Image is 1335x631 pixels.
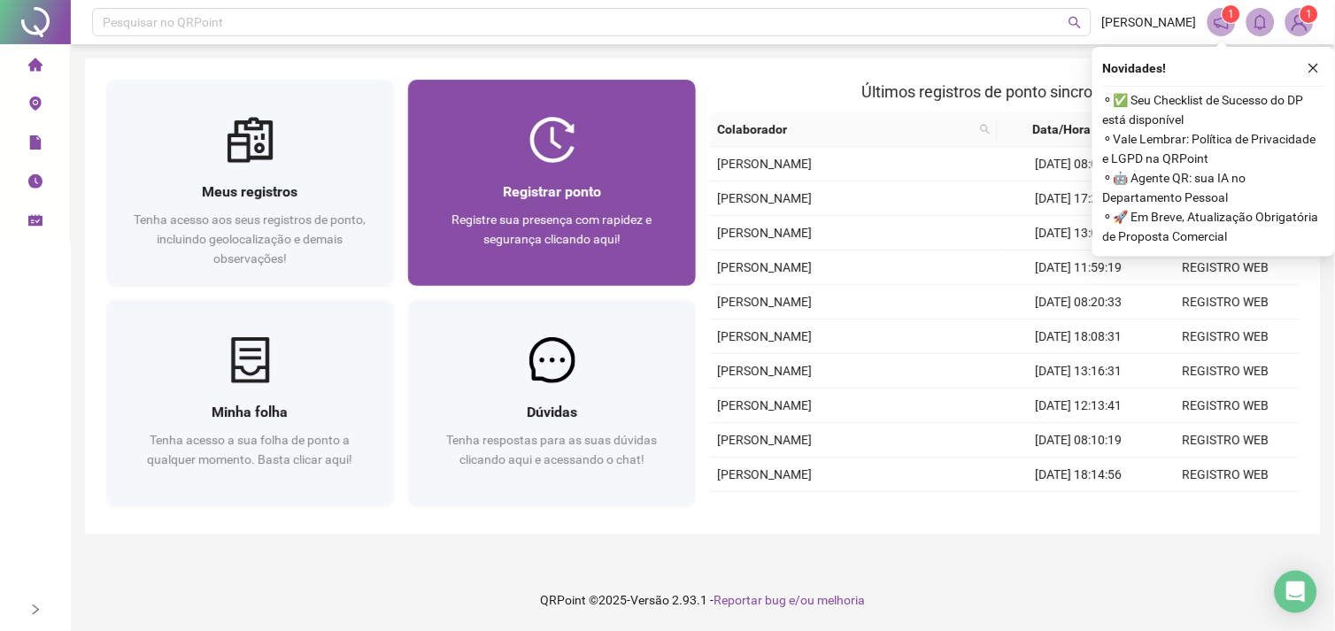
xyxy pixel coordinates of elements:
span: Tenha respostas para as suas dúvidas clicando aqui e acessando o chat! [447,433,658,466]
span: file [28,127,42,163]
td: [DATE] 12:13:41 [1005,389,1153,423]
td: [DATE] 13:30:48 [1005,492,1153,527]
span: environment [28,88,42,124]
span: right [29,604,42,616]
span: [PERSON_NAME] [717,364,812,378]
span: Últimos registros de ponto sincronizados [862,82,1148,101]
span: Meus registros [203,183,298,200]
td: [DATE] 11:59:19 [1005,250,1153,285]
span: [PERSON_NAME] [717,260,812,274]
td: [DATE] 13:16:31 [1005,354,1153,389]
span: bell [1253,14,1269,30]
td: [DATE] 08:07:40 [1005,147,1153,181]
a: Meus registrosTenha acesso aos seus registros de ponto, incluindo geolocalização e demais observa... [106,80,394,286]
span: Novidades ! [1103,58,1167,78]
span: [PERSON_NAME] [717,191,812,205]
span: search [1069,16,1082,29]
span: Minha folha [212,404,289,420]
span: Tenha acesso aos seus registros de ponto, incluindo geolocalização e demais observações! [135,212,367,265]
td: [DATE] 17:27:32 [1005,181,1153,216]
a: Minha folhaTenha acesso a sua folha de ponto a qualquer momento. Basta clicar aqui! [106,300,394,506]
th: Data/Hora [998,112,1141,147]
span: Registrar ponto [503,183,601,200]
td: REGISTRO WEB [1153,354,1300,389]
span: Data/Hora [1005,119,1120,139]
span: [PERSON_NAME] [717,226,812,240]
td: REGISTRO WEB [1153,319,1300,354]
span: clock-circle [28,166,42,202]
span: ⚬ 🤖 Agente QR: sua IA no Departamento Pessoal [1103,168,1324,207]
a: DúvidasTenha respostas para as suas dúvidas clicando aqui e acessando o chat! [408,300,696,506]
img: 89605 [1286,9,1313,35]
sup: 1 [1223,5,1240,23]
td: REGISTRO WEB [1153,423,1300,458]
td: REGISTRO WEB [1153,250,1300,285]
span: [PERSON_NAME] [717,433,812,447]
footer: QRPoint © 2025 - 2.93.1 - [71,569,1335,631]
td: REGISTRO WEB [1153,389,1300,423]
td: [DATE] 08:20:33 [1005,285,1153,319]
span: search [980,124,991,135]
span: notification [1214,14,1230,30]
td: [DATE] 08:10:19 [1005,423,1153,458]
td: [DATE] 18:08:31 [1005,319,1153,354]
td: [DATE] 13:06:47 [1005,216,1153,250]
span: close [1308,62,1320,74]
span: ⚬ 🚀 Em Breve, Atualização Obrigatória de Proposta Comercial [1103,207,1324,246]
span: [PERSON_NAME] [717,398,812,412]
span: [PERSON_NAME] [717,295,812,309]
span: Reportar bug e/ou melhoria [714,593,866,607]
span: home [28,50,42,85]
span: [PERSON_NAME] [717,157,812,171]
span: [PERSON_NAME] [717,467,812,481]
a: Registrar pontoRegistre sua presença com rapidez e segurança clicando aqui! [408,80,696,286]
span: Dúvidas [527,404,577,420]
span: search [976,116,994,142]
span: Colaborador [717,119,973,139]
span: ⚬ Vale Lembrar: Política de Privacidade e LGPD na QRPoint [1103,129,1324,168]
span: [PERSON_NAME] [1102,12,1197,32]
td: REGISTRO WEB [1153,492,1300,527]
span: ⚬ ✅ Seu Checklist de Sucesso do DP está disponível [1103,90,1324,129]
td: [DATE] 18:14:56 [1005,458,1153,492]
span: [PERSON_NAME] [717,329,812,343]
sup: Atualize o seu contato no menu Meus Dados [1300,5,1318,23]
span: 1 [1229,8,1235,20]
div: Open Intercom Messenger [1275,571,1317,613]
span: schedule [28,205,42,241]
span: Registre sua presença com rapidez e segurança clicando aqui! [452,212,652,246]
span: Versão [631,593,670,607]
td: REGISTRO WEB [1153,458,1300,492]
span: Tenha acesso a sua folha de ponto a qualquer momento. Basta clicar aqui! [148,433,353,466]
span: 1 [1307,8,1313,20]
td: REGISTRO WEB [1153,285,1300,319]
